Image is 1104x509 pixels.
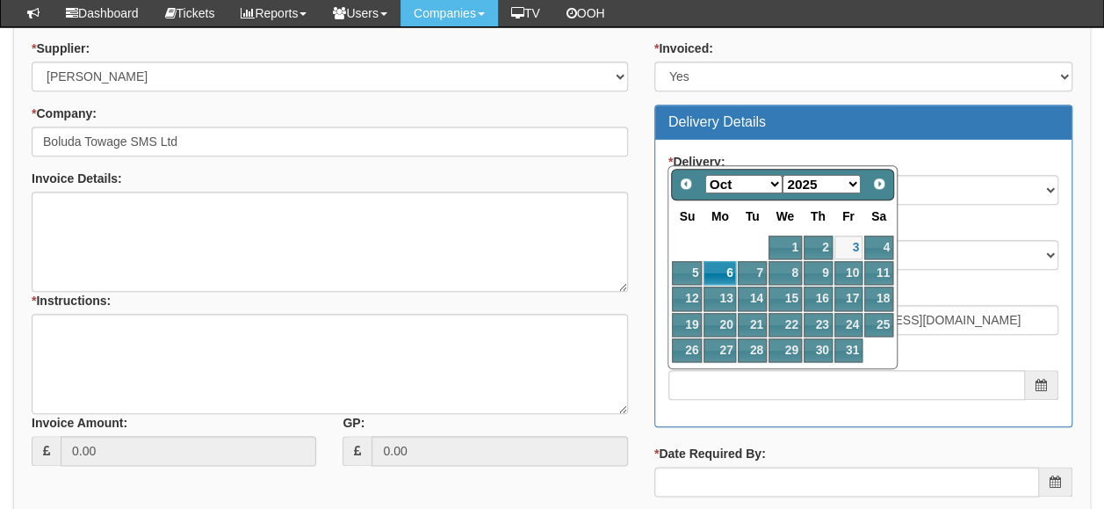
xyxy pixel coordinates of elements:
span: Monday [711,209,729,223]
span: Prev [679,177,693,191]
a: 19 [672,313,702,337]
span: Wednesday [776,209,795,223]
a: 30 [804,338,833,362]
a: Prev [674,171,698,196]
label: Supplier: [32,40,90,57]
a: 18 [864,287,893,310]
span: Saturday [871,209,886,223]
a: 7 [738,261,766,285]
label: Invoice Details: [32,170,122,187]
a: 20 [704,313,736,337]
a: 6 [704,261,736,285]
label: Invoice Amount: [32,414,127,432]
a: 21 [738,313,766,337]
a: 22 [768,313,802,337]
a: 3 [834,236,862,259]
a: 17 [834,287,862,310]
label: GP: [343,414,364,432]
a: 24 [834,313,862,337]
span: Friday [842,209,855,223]
a: 8 [768,261,802,285]
a: 13 [704,287,736,310]
a: 11 [864,261,893,285]
a: 9 [804,261,833,285]
a: 16 [804,287,833,310]
a: 12 [672,287,702,310]
h3: Delivery Details [668,114,1058,130]
label: Invoiced: [654,40,713,57]
a: 1 [768,236,802,259]
label: Delivery: [668,153,725,171]
a: 14 [738,287,766,310]
a: 29 [768,338,802,362]
a: 25 [864,313,893,337]
a: 4 [864,236,893,259]
a: 28 [738,338,766,362]
span: Thursday [811,209,826,223]
a: 10 [834,261,862,285]
a: 27 [704,338,736,362]
label: Date Required By: [654,445,766,462]
label: Instructions: [32,292,111,309]
a: 23 [804,313,833,337]
a: 2 [804,236,833,259]
span: Sunday [679,209,695,223]
a: Next [867,171,891,196]
a: 26 [672,338,702,362]
span: Next [872,177,886,191]
a: 5 [672,261,702,285]
a: 15 [768,287,802,310]
label: Company: [32,105,97,122]
span: Tuesday [746,209,760,223]
a: 31 [834,338,862,362]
